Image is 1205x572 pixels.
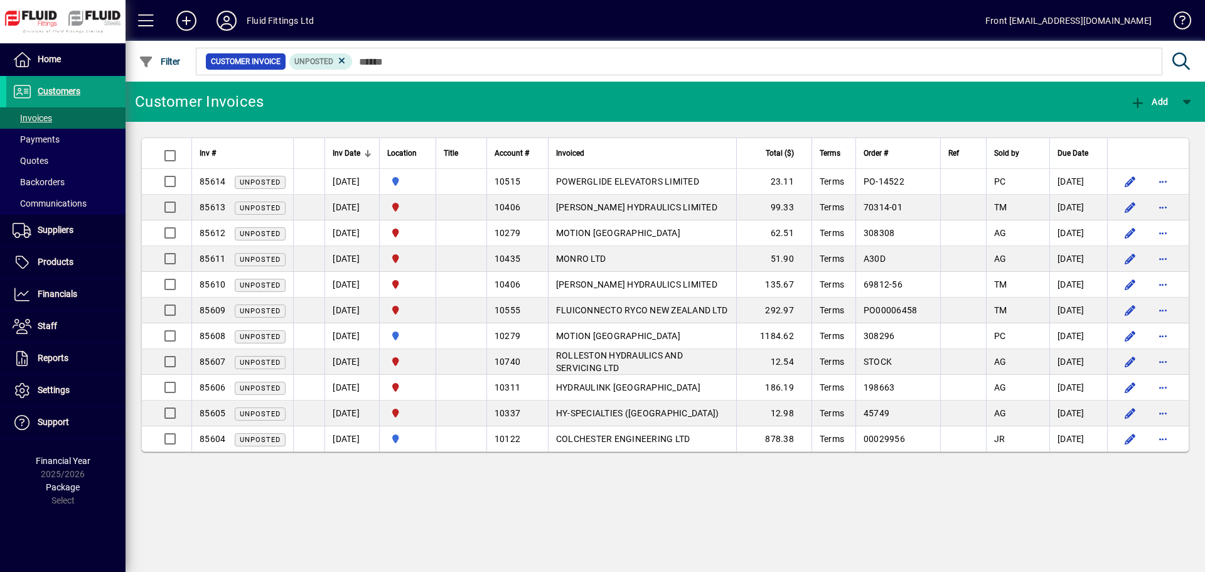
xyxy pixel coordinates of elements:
span: Terms [820,408,844,418]
button: More options [1153,171,1173,192]
span: Unposted [240,307,281,315]
span: Terms [820,202,844,212]
span: MOTION [GEOGRAPHIC_DATA] [556,331,680,341]
span: AG [994,408,1007,418]
div: Title [444,146,479,160]
a: Payments [6,129,126,150]
span: 10279 [495,331,520,341]
span: Terms [820,176,844,186]
span: Unposted [294,57,333,66]
span: Inv # [200,146,216,160]
span: Support [38,417,69,427]
span: Terms [820,382,844,392]
span: AG [994,357,1007,367]
span: Settings [38,385,70,395]
span: Customer Invoice [211,55,281,68]
span: PO00006458 [864,305,918,315]
span: Unposted [240,281,281,289]
td: [DATE] [324,349,379,375]
span: Filter [139,57,181,67]
a: Knowledge Base [1164,3,1189,43]
td: [DATE] [324,246,379,272]
span: Financial Year [36,456,90,466]
div: Total ($) [744,146,805,160]
td: [DATE] [324,426,379,451]
span: 00029956 [864,434,905,444]
button: Edit [1120,249,1140,269]
span: TM [994,202,1007,212]
span: AUCKLAND [387,432,428,446]
span: [PERSON_NAME] HYDRAULICS LIMITED [556,279,717,289]
span: Home [38,54,61,64]
span: TM [994,279,1007,289]
td: [DATE] [324,298,379,323]
td: 12.98 [736,401,811,426]
span: Account # [495,146,529,160]
td: [DATE] [1049,220,1107,246]
span: MONRO LTD [556,254,606,264]
button: Edit [1120,300,1140,320]
td: 1184.62 [736,323,811,349]
span: Inv Date [333,146,360,160]
a: Products [6,247,126,278]
div: Invoiced [556,146,729,160]
span: 85609 [200,305,225,315]
td: [DATE] [1049,349,1107,375]
span: FLUID FITTINGS CHRISTCHURCH [387,406,428,420]
button: More options [1153,249,1173,269]
span: Unposted [240,204,281,212]
span: 308296 [864,331,895,341]
span: 10435 [495,254,520,264]
span: Invoices [13,113,52,123]
span: Unposted [240,256,281,264]
span: Terms [820,357,844,367]
span: 10122 [495,434,520,444]
td: [DATE] [1049,375,1107,401]
span: PC [994,176,1006,186]
button: Edit [1120,403,1140,423]
td: 99.33 [736,195,811,220]
span: AG [994,228,1007,238]
td: [DATE] [1049,246,1107,272]
button: Edit [1120,352,1140,372]
button: Edit [1120,171,1140,192]
span: Payments [13,134,60,144]
span: Terms [820,331,844,341]
a: Invoices [6,107,126,129]
span: Unposted [240,178,281,186]
span: 10406 [495,279,520,289]
a: Suppliers [6,215,126,246]
span: Unposted [240,333,281,341]
td: 62.51 [736,220,811,246]
td: [DATE] [324,375,379,401]
span: 45749 [864,408,889,418]
span: Backorders [13,177,65,187]
span: HYDRAULINK [GEOGRAPHIC_DATA] [556,382,700,392]
span: FLUID FITTINGS CHRISTCHURCH [387,200,428,214]
div: Account # [495,146,540,160]
span: Terms [820,279,844,289]
div: Due Date [1058,146,1100,160]
a: Home [6,44,126,75]
td: [DATE] [1049,323,1107,349]
td: [DATE] [1049,195,1107,220]
span: Customers [38,86,80,96]
span: 85605 [200,408,225,418]
span: Order # [864,146,888,160]
div: Customer Invoices [135,92,264,112]
td: 23.11 [736,169,811,195]
td: [DATE] [324,401,379,426]
span: 10515 [495,176,520,186]
span: Terms [820,434,844,444]
a: Backorders [6,171,126,193]
span: PO-14522 [864,176,904,186]
button: Profile [206,9,247,32]
span: Unposted [240,384,281,392]
span: FLUID FITTINGS CHRISTCHURCH [387,278,428,291]
span: FLUID FITTINGS CHRISTCHURCH [387,380,428,394]
div: Ref [948,146,978,160]
span: Unposted [240,230,281,238]
button: Edit [1120,197,1140,217]
span: AG [994,382,1007,392]
a: Staff [6,311,126,342]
